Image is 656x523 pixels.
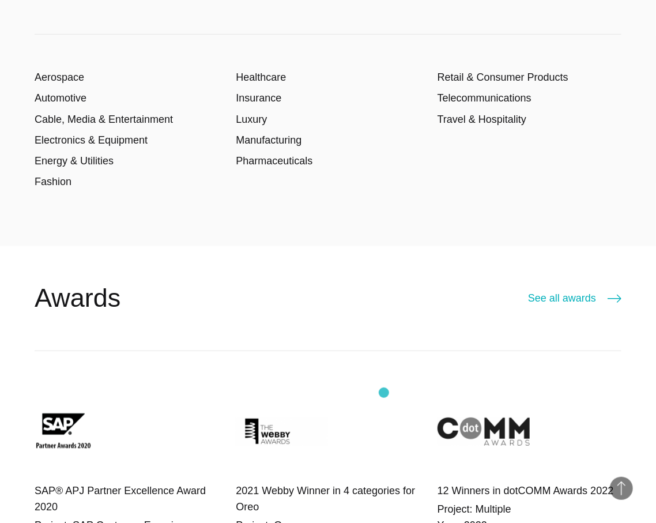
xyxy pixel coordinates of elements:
[438,483,621,499] h4: 12 Winners in dotCOMM Awards 2022
[528,290,621,306] a: See all awards
[438,92,531,104] a: Telecommunications
[236,114,267,125] a: Luxury
[35,176,71,187] a: Fashion
[35,92,86,104] a: Automotive
[236,92,281,104] a: Insurance
[35,72,84,83] a: Aerospace
[35,155,114,167] a: Energy & Utilities
[236,72,286,83] a: Healthcare
[438,114,526,125] a: Travel & Hospitality
[438,72,568,83] a: Retail & Consumer Products
[438,501,621,517] div: Project: Multiple
[610,477,633,500] button: Back to Top
[236,134,301,146] a: Manufacturing
[35,114,173,125] a: Cable, Media & Entertainment
[35,134,148,146] a: Electronics & Equipment
[236,155,312,167] a: Pharmaceuticals
[35,281,120,315] h2: Awards
[35,483,218,515] h4: SAP® APJ Partner Excellence Award 2020
[236,483,420,515] h4: 2021 Webby Winner in 4 categories for Oreo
